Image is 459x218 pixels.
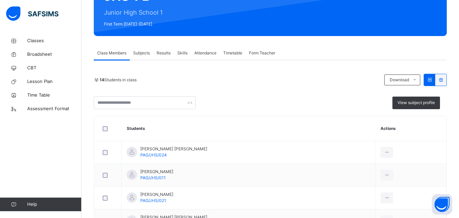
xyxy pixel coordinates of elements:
span: Help [27,201,81,208]
span: Classes [27,37,82,44]
span: View subject profile [398,100,435,106]
b: 14 [100,77,104,82]
span: Skills [177,50,188,56]
button: Open asap [432,194,452,215]
th: Actions [375,116,446,141]
span: [PERSON_NAME] [140,169,173,175]
span: Results [157,50,171,56]
span: PAG/JHS/024 [140,152,167,157]
span: CBT [27,65,82,71]
th: Students [122,116,375,141]
span: Form Teacher [249,50,275,56]
span: Students in class [100,77,137,83]
span: [PERSON_NAME] [PERSON_NAME] [140,146,207,152]
span: Class Members [97,50,126,56]
span: [PERSON_NAME] [140,191,173,198]
span: PAG/JHS/021 [140,198,166,203]
span: Assessment Format [27,105,82,112]
span: Broadsheet [27,51,82,58]
img: safsims [6,6,58,21]
span: PAG/JHS/011 [140,175,166,180]
span: Timetable [223,50,242,56]
span: Download [390,77,409,83]
span: Subjects [133,50,150,56]
span: Time Table [27,92,82,99]
span: Lesson Plan [27,78,82,85]
span: Attendance [194,50,216,56]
